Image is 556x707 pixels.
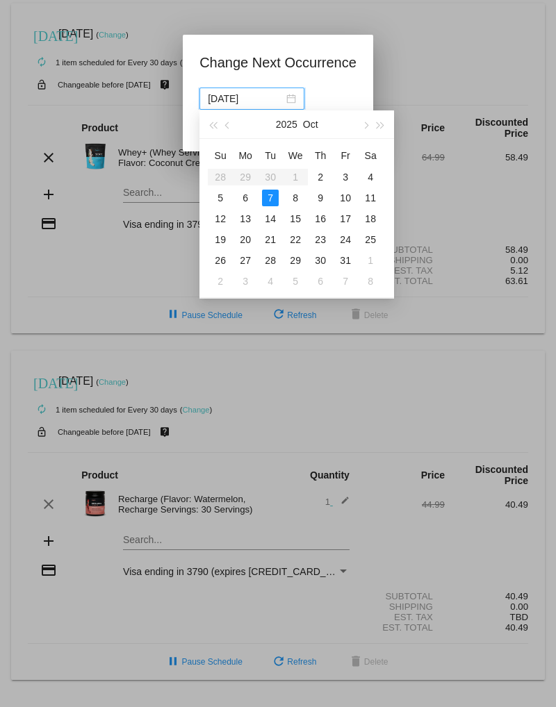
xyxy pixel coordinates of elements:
td: 11/6/2025 [308,271,333,292]
td: 10/3/2025 [333,167,358,188]
td: 10/31/2025 [333,250,358,271]
div: 19 [212,231,229,248]
td: 10/14/2025 [258,208,283,229]
div: 2 [312,169,329,185]
button: Last year (Control + left) [205,110,220,138]
div: 15 [287,210,304,227]
th: Thu [308,144,333,167]
div: 30 [312,252,329,269]
div: 17 [337,210,354,227]
div: 11 [362,190,379,206]
div: 18 [362,210,379,227]
td: 11/4/2025 [258,271,283,292]
td: 10/29/2025 [283,250,308,271]
td: 10/4/2025 [358,167,383,188]
div: 6 [237,190,254,206]
td: 11/2/2025 [208,271,233,292]
td: 10/13/2025 [233,208,258,229]
td: 10/22/2025 [283,229,308,250]
div: 13 [237,210,254,227]
td: 11/3/2025 [233,271,258,292]
td: 10/5/2025 [208,188,233,208]
div: 27 [237,252,254,269]
td: 10/27/2025 [233,250,258,271]
div: 24 [337,231,354,248]
div: 28 [262,252,279,269]
div: 25 [362,231,379,248]
td: 10/24/2025 [333,229,358,250]
div: 4 [362,169,379,185]
td: 10/23/2025 [308,229,333,250]
div: 20 [237,231,254,248]
button: 2025 [276,110,297,138]
div: 8 [362,273,379,290]
th: Sun [208,144,233,167]
div: 10 [337,190,354,206]
th: Wed [283,144,308,167]
th: Mon [233,144,258,167]
td: 10/20/2025 [233,229,258,250]
td: 10/2/2025 [308,167,333,188]
div: 21 [262,231,279,248]
div: 8 [287,190,304,206]
td: 10/9/2025 [308,188,333,208]
td: 11/1/2025 [358,250,383,271]
td: 10/21/2025 [258,229,283,250]
input: Select date [208,91,284,106]
td: 10/12/2025 [208,208,233,229]
td: 11/5/2025 [283,271,308,292]
div: 16 [312,210,329,227]
td: 10/6/2025 [233,188,258,208]
div: 23 [312,231,329,248]
div: 3 [237,273,254,290]
div: 12 [212,210,229,227]
td: 10/8/2025 [283,188,308,208]
div: 7 [337,273,354,290]
th: Sat [358,144,383,167]
th: Fri [333,144,358,167]
button: Next year (Control + right) [373,110,389,138]
td: 10/26/2025 [208,250,233,271]
div: 4 [262,273,279,290]
td: 10/16/2025 [308,208,333,229]
div: 5 [287,273,304,290]
div: 5 [212,190,229,206]
td: 10/7/2025 [258,188,283,208]
td: 10/25/2025 [358,229,383,250]
td: 11/8/2025 [358,271,383,292]
div: 2 [212,273,229,290]
td: 10/11/2025 [358,188,383,208]
div: 29 [287,252,304,269]
th: Tue [258,144,283,167]
td: 10/30/2025 [308,250,333,271]
div: 3 [337,169,354,185]
td: 10/28/2025 [258,250,283,271]
div: 26 [212,252,229,269]
div: 9 [312,190,329,206]
td: 11/7/2025 [333,271,358,292]
div: 7 [262,190,279,206]
div: 14 [262,210,279,227]
h1: Change Next Occurrence [199,51,357,74]
div: 31 [337,252,354,269]
div: 6 [312,273,329,290]
td: 10/15/2025 [283,208,308,229]
button: Previous month (PageUp) [221,110,236,138]
td: 10/10/2025 [333,188,358,208]
div: 1 [362,252,379,269]
td: 10/18/2025 [358,208,383,229]
td: 10/19/2025 [208,229,233,250]
button: Next month (PageDown) [357,110,373,138]
button: Oct [303,110,318,138]
td: 10/17/2025 [333,208,358,229]
div: 22 [287,231,304,248]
